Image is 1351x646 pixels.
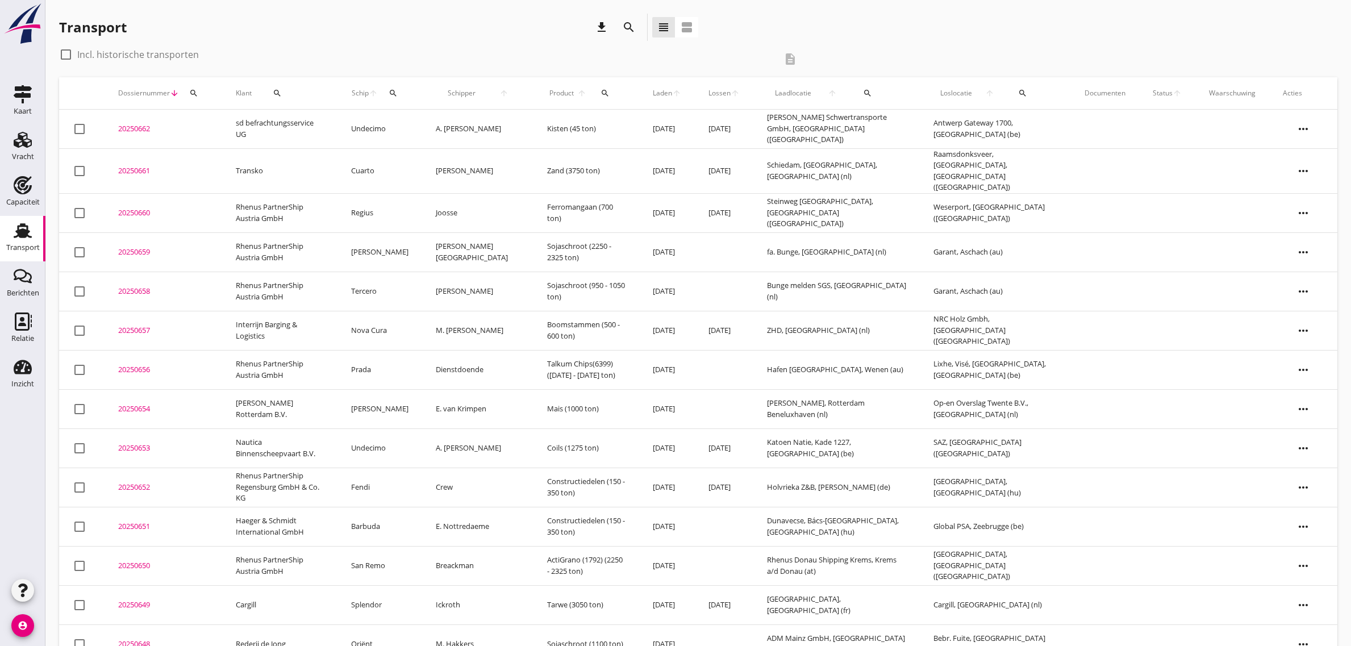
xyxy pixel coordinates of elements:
td: [DATE] [639,546,695,585]
td: [DATE] [639,148,695,193]
td: E. van Krimpen [422,389,533,428]
i: more_horiz [1287,155,1319,187]
i: more_horiz [1287,113,1319,145]
div: Capaciteit [6,198,40,206]
div: Inzicht [11,380,34,387]
i: search [1018,89,1027,98]
td: [DATE] [639,350,695,389]
i: more_horiz [1287,393,1319,425]
div: Transport [59,18,127,36]
td: Breackman [422,546,533,585]
td: [PERSON_NAME][GEOGRAPHIC_DATA] [422,232,533,272]
div: Acties [1283,88,1324,98]
td: Joosse [422,193,533,232]
td: Ickroth [422,585,533,624]
div: 20250653 [118,443,209,454]
div: 20250658 [118,286,209,297]
i: download [595,20,608,34]
div: Kaart [14,107,32,115]
i: search [863,89,872,98]
td: [PERSON_NAME] Rotterdam B.V. [222,389,337,428]
div: 20250660 [118,207,209,219]
div: Vracht [12,153,34,160]
div: 20250650 [118,560,209,572]
td: Garant, Aschach (au) [920,232,1071,272]
td: Nautica Binnenscheepvaart B.V. [222,428,337,468]
td: A. [PERSON_NAME] [422,428,533,468]
span: Status [1153,88,1173,98]
i: more_horiz [1287,276,1319,307]
div: Waarschuwing [1209,88,1256,98]
td: [PERSON_NAME] [422,272,533,311]
td: [DATE] [639,232,695,272]
div: 20250649 [118,599,209,611]
td: Mais (1000 ton) [533,389,639,428]
span: Loslocatie [933,88,978,98]
i: more_horiz [1287,589,1319,621]
td: Weserport, [GEOGRAPHIC_DATA] ([GEOGRAPHIC_DATA]) [920,193,1071,232]
td: [DATE] [695,148,753,193]
td: Schiedam, [GEOGRAPHIC_DATA], [GEOGRAPHIC_DATA] (nl) [753,148,920,193]
td: ActiGrano (1792) (2250 - 2325 ton) [533,546,639,585]
td: [DATE] [695,585,753,624]
td: Rhenus PartnerShip Austria GmbH [222,193,337,232]
td: Rhenus Donau Shipping Krems, Krems a/d Donau (at) [753,546,920,585]
span: Dossiernummer [118,88,170,98]
td: sd befrachtungsservice UG [222,110,337,149]
div: 20250661 [118,165,209,177]
div: Klant [236,80,324,107]
td: Zand (3750 ton) [533,148,639,193]
i: more_horiz [1287,550,1319,582]
span: Schip [351,88,369,98]
i: more_horiz [1287,432,1319,464]
td: Regius [337,193,422,232]
td: [GEOGRAPHIC_DATA], [GEOGRAPHIC_DATA] (fr) [753,585,920,624]
div: 20250652 [118,482,209,493]
td: Sojaschroot (950 - 1050 ton) [533,272,639,311]
i: more_horiz [1287,236,1319,268]
span: Lossen [708,88,731,98]
td: A. [PERSON_NAME] [422,110,533,149]
i: account_circle [11,614,34,637]
td: Garant, Aschach (au) [920,272,1071,311]
i: arrow_upward [819,89,844,98]
div: 20250656 [118,364,209,376]
td: Barbuda [337,507,422,546]
td: Constructiedelen (150 - 350 ton) [533,507,639,546]
div: Transport [6,244,40,251]
div: 20250659 [118,247,209,258]
div: 20250651 [118,521,209,532]
td: [DATE] [695,311,753,350]
div: Berichten [7,289,39,297]
td: Op-en Overslag Twente B.V., [GEOGRAPHIC_DATA] (nl) [920,389,1071,428]
td: Rhenus PartnerShip Austria GmbH [222,546,337,585]
span: Product [547,88,576,98]
td: [PERSON_NAME] [337,389,422,428]
td: [DATE] [695,193,753,232]
td: Rhenus PartnerShip Regensburg GmbH & Co. KG [222,468,337,507]
i: search [273,89,282,98]
td: Cargill [222,585,337,624]
i: more_horiz [1287,354,1319,386]
td: Fendi [337,468,422,507]
td: Kisten (45 ton) [533,110,639,149]
i: more_horiz [1287,472,1319,503]
i: search [389,89,398,98]
td: Rhenus PartnerShip Austria GmbH [222,350,337,389]
td: Constructiedelen (150 - 350 ton) [533,468,639,507]
td: Lixhe, Visé, [GEOGRAPHIC_DATA], [GEOGRAPHIC_DATA] (be) [920,350,1071,389]
td: Prada [337,350,422,389]
td: [DATE] [639,272,695,311]
span: Laadlocatie [767,88,819,98]
td: Boomstammen (500 - 600 ton) [533,311,639,350]
label: Incl. historische transporten [77,49,199,60]
td: [DATE] [639,110,695,149]
i: more_horiz [1287,197,1319,229]
td: [PERSON_NAME] Schwertransporte GmbH, [GEOGRAPHIC_DATA] ([GEOGRAPHIC_DATA]) [753,110,920,149]
i: search [189,89,198,98]
td: Splendor [337,585,422,624]
td: Tarwe (3050 ton) [533,585,639,624]
td: [DATE] [639,507,695,546]
td: San Remo [337,546,422,585]
td: Steinweg [GEOGRAPHIC_DATA], [GEOGRAPHIC_DATA] ([GEOGRAPHIC_DATA]) [753,193,920,232]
